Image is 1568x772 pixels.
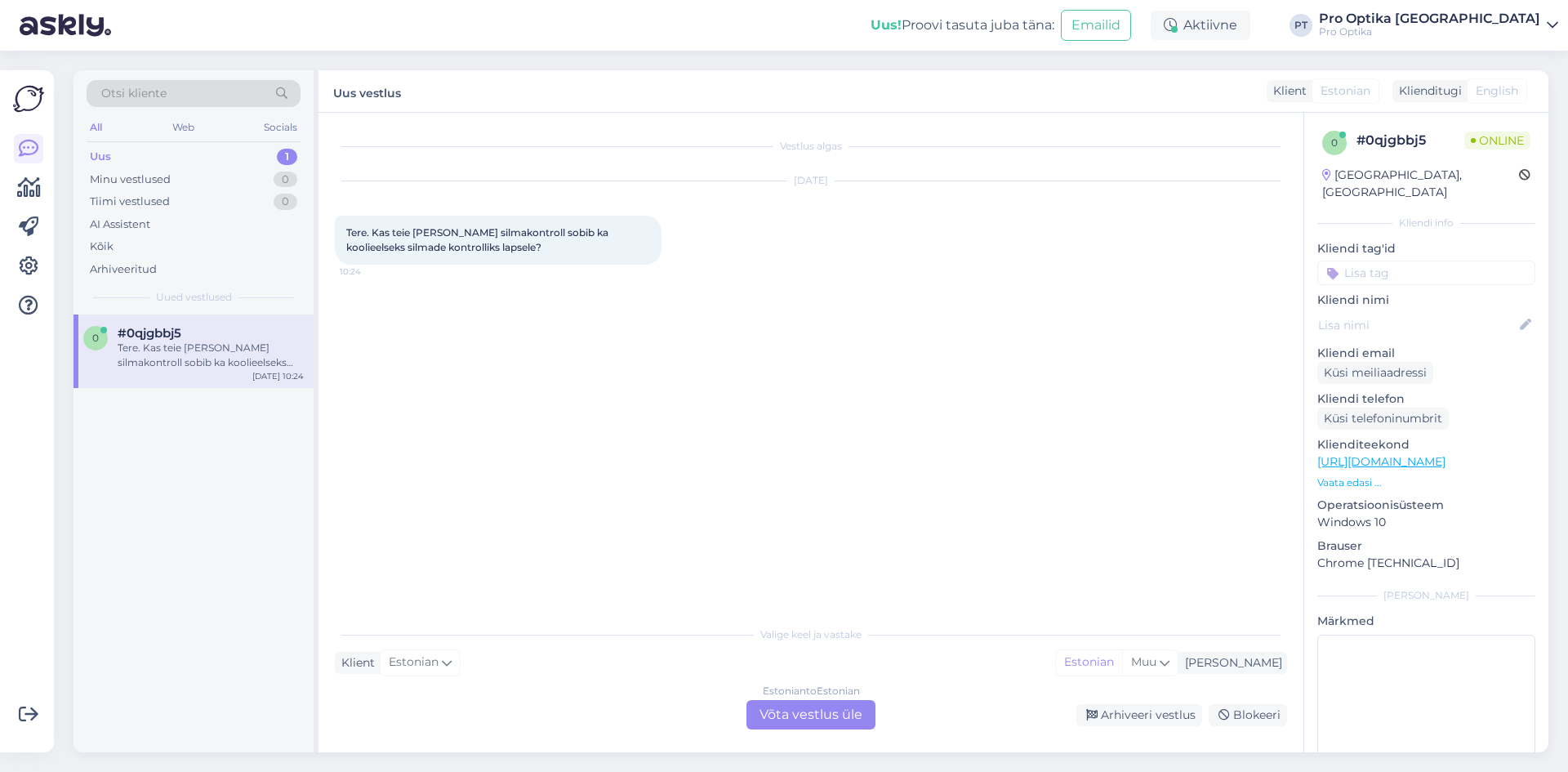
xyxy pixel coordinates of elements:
[746,700,875,730] div: Võta vestlus üle
[1356,131,1464,150] div: # 0qjgbbj5
[1321,83,1370,100] span: Estonian
[90,149,111,165] div: Uus
[90,172,171,188] div: Minu vestlused
[169,117,198,138] div: Web
[87,117,105,138] div: All
[340,266,401,278] span: 10:24
[1061,10,1131,41] button: Emailid
[871,16,1054,35] div: Proovi tasuta juba täna:
[763,684,860,698] div: Estonian to Estonian
[1319,12,1558,38] a: Pro Optika [GEOGRAPHIC_DATA]Pro Optika
[1076,704,1202,726] div: Arhiveeri vestlus
[90,194,170,210] div: Tiimi vestlused
[118,326,181,341] span: #0qjgbbj5
[1178,654,1282,672] div: [PERSON_NAME]
[118,341,304,370] div: Tere. Kas teie [PERSON_NAME] silmakontroll sobib ka koolieelseks silmade kontrolliks lapsele?
[1318,316,1517,334] input: Lisa nimi
[1317,436,1535,453] p: Klienditeekond
[346,226,611,253] span: Tere. Kas teie [PERSON_NAME] silmakontroll sobib ka koolieelseks silmade kontrolliks lapsele?
[1317,216,1535,230] div: Kliendi info
[871,17,902,33] b: Uus!
[261,117,301,138] div: Socials
[274,172,297,188] div: 0
[1317,588,1535,603] div: [PERSON_NAME]
[1267,83,1307,100] div: Klient
[277,149,297,165] div: 1
[274,194,297,210] div: 0
[252,370,304,382] div: [DATE] 10:24
[1331,136,1338,149] span: 0
[1317,261,1535,285] input: Lisa tag
[1317,555,1535,572] p: Chrome [TECHNICAL_ID]
[1317,240,1535,257] p: Kliendi tag'id
[90,216,150,233] div: AI Assistent
[1392,83,1462,100] div: Klienditugi
[335,173,1287,188] div: [DATE]
[156,290,232,305] span: Uued vestlused
[1151,11,1250,40] div: Aktiivne
[101,85,167,102] span: Otsi kliente
[1056,650,1122,675] div: Estonian
[1317,345,1535,362] p: Kliendi email
[92,332,99,344] span: 0
[333,80,401,102] label: Uus vestlus
[1317,454,1445,469] a: [URL][DOMAIN_NAME]
[1317,292,1535,309] p: Kliendi nimi
[1317,362,1433,384] div: Küsi meiliaadressi
[1290,14,1312,37] div: PT
[335,627,1287,642] div: Valige keel ja vastake
[1317,475,1535,490] p: Vaata edasi ...
[1317,514,1535,531] p: Windows 10
[90,239,114,255] div: Kõik
[1209,704,1287,726] div: Blokeeri
[1317,538,1535,555] p: Brauser
[335,139,1287,154] div: Vestlus algas
[1317,390,1535,408] p: Kliendi telefon
[1322,167,1519,201] div: [GEOGRAPHIC_DATA], [GEOGRAPHIC_DATA]
[335,654,375,672] div: Klient
[1319,12,1540,25] div: Pro Optika [GEOGRAPHIC_DATA]
[1319,25,1540,38] div: Pro Optika
[1317,497,1535,514] p: Operatsioonisüsteem
[389,654,439,672] span: Estonian
[1464,132,1530,149] span: Online
[1131,654,1156,669] span: Muu
[90,261,157,278] div: Arhiveeritud
[13,83,44,114] img: Askly Logo
[1476,83,1518,100] span: English
[1317,408,1449,430] div: Küsi telefoninumbrit
[1317,613,1535,630] p: Märkmed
